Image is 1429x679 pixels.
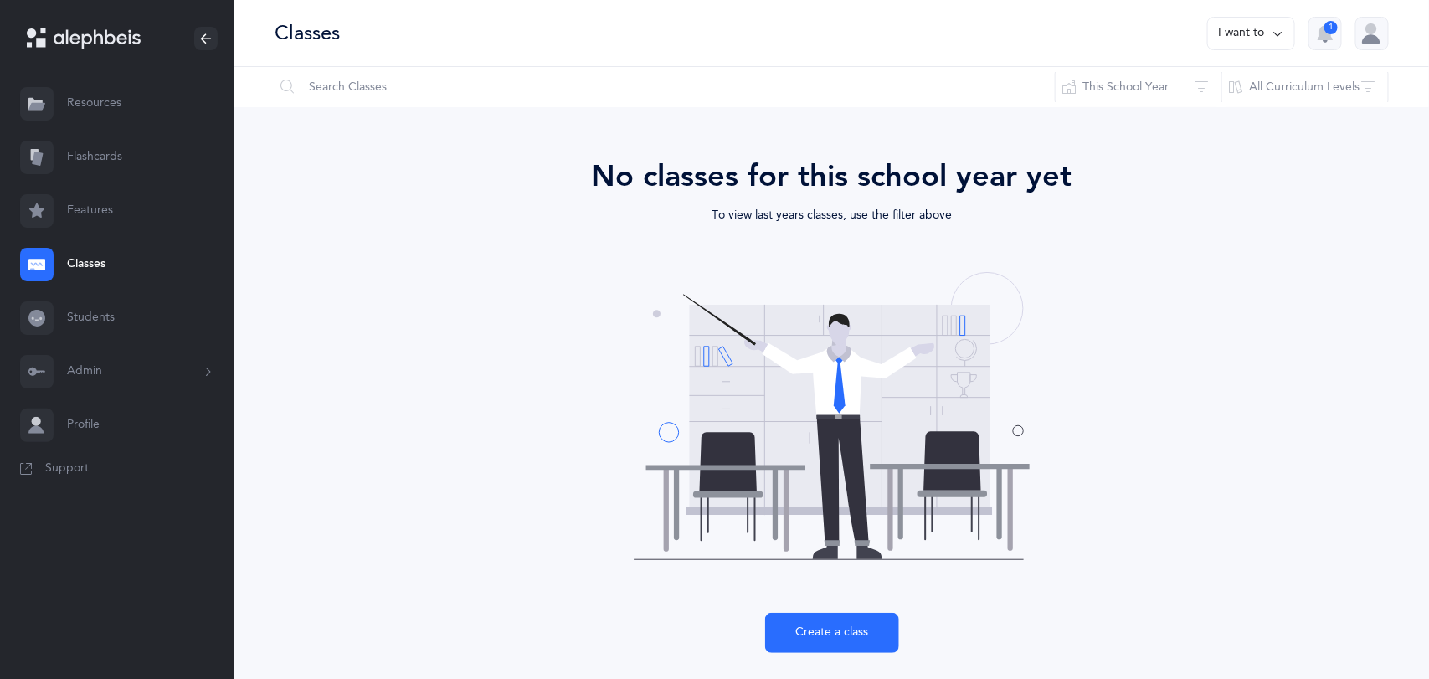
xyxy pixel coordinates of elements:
div: Classes [275,19,340,47]
button: 1 [1308,17,1342,50]
span: Support [45,460,89,477]
img: classes-coming-soon.svg [633,259,1031,573]
div: No classes for this school year yet [397,154,1267,199]
button: I want to [1207,17,1295,50]
div: To view last years classes, use the filter above [497,199,1167,225]
input: Search Classes [274,67,1056,107]
div: 1 [1324,21,1338,34]
button: All Curriculum Levels [1221,67,1389,107]
button: This School Year [1055,67,1222,107]
button: Create a class [765,613,899,653]
iframe: Drift Widget Chat Controller [1345,595,1409,659]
